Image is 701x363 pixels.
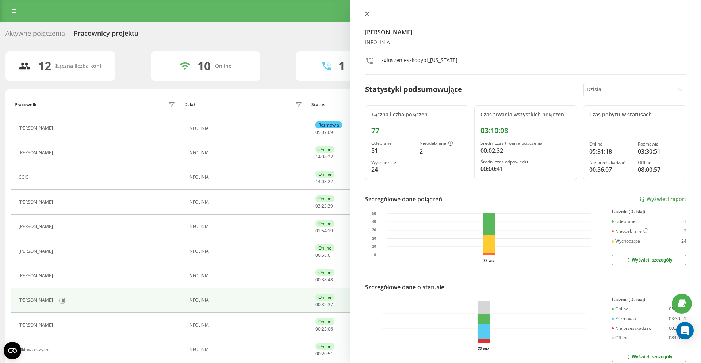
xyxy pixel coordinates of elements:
[315,351,321,357] span: 00
[480,165,571,173] div: 00:00:41
[315,318,334,325] div: Online
[612,297,686,302] div: Łącznie (Dzisiaj)
[589,160,632,165] div: Nie przeszkadzać
[315,154,333,159] div: : :
[315,154,321,160] span: 14
[328,351,333,357] span: 51
[669,326,686,331] div: 00:36:07
[372,212,376,216] text: 50
[322,252,327,258] span: 58
[371,160,414,165] div: Wychodzące
[188,298,304,303] div: INFOLINIA
[55,63,101,69] div: Łączna liczba kont
[315,203,321,209] span: 03
[315,130,333,135] div: : :
[322,129,327,135] span: 07
[315,121,342,128] div: Rozmawia
[612,239,640,244] div: Wychodzące
[420,141,462,147] div: Nieodebrane
[480,146,571,155] div: 00:02:32
[315,252,321,258] span: 00
[322,154,327,160] span: 08
[381,57,457,67] div: zgloszenieszkodypl_[US_STATE]
[371,126,462,135] div: 77
[328,203,333,209] span: 39
[315,343,334,350] div: Online
[684,228,686,234] div: 2
[315,294,334,301] div: Online
[669,316,686,321] div: 03:30:51
[188,323,304,328] div: INFOLINIA
[681,219,686,224] div: 51
[480,112,571,118] div: Czas trwania wszystkich połączeń
[315,220,334,227] div: Online
[371,165,414,174] div: 24
[589,112,680,118] div: Czas pobytu w statusach
[328,326,333,332] span: 06
[315,302,333,307] div: : :
[338,59,345,73] div: 1
[589,147,632,156] div: 05:31:18
[681,239,686,244] div: 24
[5,30,65,41] div: Aktywne połączenia
[365,195,442,204] div: Szczegółowe dane połączeń
[315,327,333,332] div: : :
[372,220,376,224] text: 40
[612,335,629,340] div: Offline
[372,236,376,240] text: 20
[315,244,334,251] div: Online
[669,335,686,340] div: 08:00:57
[315,195,334,202] div: Online
[483,259,495,263] text: 22 wrz
[315,178,321,185] span: 14
[315,179,333,184] div: : :
[74,30,138,41] div: Pracownicy projektu
[19,249,55,254] div: [PERSON_NAME]
[311,102,325,107] div: Status
[315,129,321,135] span: 05
[480,126,571,135] div: 03:10:08
[188,126,304,131] div: INFOLINIA
[184,102,195,107] div: Dział
[612,306,628,312] div: Online
[638,142,680,147] div: Rozmawia
[315,171,334,178] div: Online
[19,200,55,205] div: [PERSON_NAME]
[315,277,333,282] div: : :
[328,228,333,234] span: 19
[625,257,672,263] div: Wyświetl szczegóły
[676,322,694,339] div: Open Intercom Messenger
[639,196,686,202] a: Wyświetl raport
[371,141,414,146] div: Odebrane
[328,252,333,258] span: 01
[372,244,376,248] text: 10
[19,273,55,278] div: [PERSON_NAME]
[315,277,321,283] span: 00
[198,59,211,73] div: 10
[328,154,333,160] span: 22
[612,219,636,224] div: Odebrane
[480,159,571,165] div: Średni czas odpowiedzi
[612,316,636,321] div: Rozmawia
[19,323,55,328] div: [PERSON_NAME]
[322,326,327,332] span: 23
[322,178,327,185] span: 08
[322,203,327,209] span: 23
[188,175,304,180] div: INFOLINIA
[38,59,51,73] div: 12
[322,351,327,357] span: 20
[19,347,54,352] div: Oktawia Czychel
[480,141,571,146] div: Średni czas trwania połączenia
[371,146,414,155] div: 51
[19,175,31,180] div: CCIG
[638,160,680,165] div: Offline
[349,63,379,69] div: Rozmawiają
[315,228,333,233] div: : :
[612,209,686,214] div: Łącznie (Dzisiaj)
[365,84,462,95] div: Statystyki podsumowujące
[328,301,333,308] span: 37
[612,228,648,234] div: Nieodebrane
[612,255,686,265] button: Wyświetl szczegóły
[315,253,333,258] div: : :
[188,224,304,229] div: INFOLINIA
